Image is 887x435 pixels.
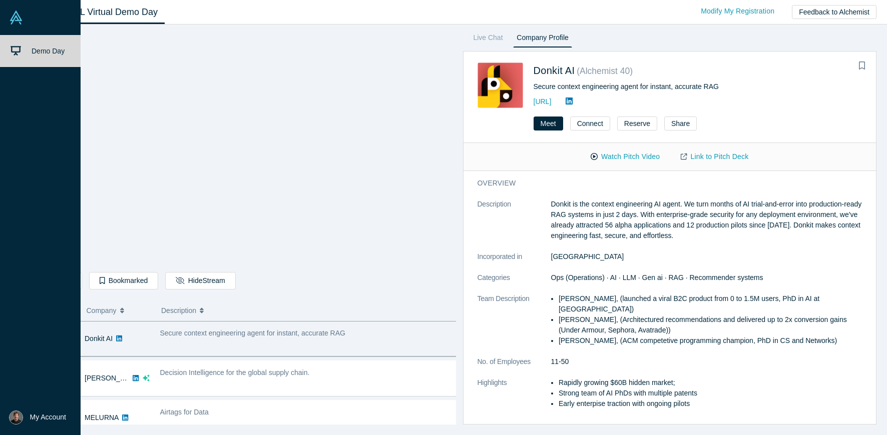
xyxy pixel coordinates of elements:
[534,65,575,76] a: Donkit AI
[792,5,876,19] button: Feedback to Alchemist
[143,374,150,381] svg: dsa ai sparkles
[690,2,785,20] a: Modify My Registration
[85,334,113,342] a: Donkit AI
[87,300,151,321] button: Company
[534,116,563,130] button: Meet
[559,314,869,335] li: [PERSON_NAME], (Architectured recommendations and delivered up to 2x conversion gains (Under Armo...
[551,251,870,262] dd: [GEOGRAPHIC_DATA]
[559,388,869,398] li: Strong team of AI PhDs with multiple patents
[85,413,119,421] a: MELURNA
[160,329,345,337] span: Secure context engineering agent for instant, accurate RAG
[9,410,23,424] img: Dan Ellis's Account
[577,66,633,76] small: ( Alchemist 40 )
[165,272,235,289] button: HideStream
[580,148,670,165] button: Watch Pitch Video
[534,81,862,92] div: Secure context engineering agent for instant, accurate RAG
[478,62,523,108] img: Donkit AI's Logo
[478,293,551,356] dt: Team Description
[470,31,507,47] a: Live Chat
[551,199,870,241] p: Donkit is the context engineering AI agent. We turn months of AI trial-and-error into production-...
[559,335,869,346] li: [PERSON_NAME], (ACM competetive programming champion, PhD in CS and Networks)
[570,116,610,130] button: Connect
[42,0,165,24] a: Class XL Virtual Demo Day
[9,410,66,424] button: My Account
[513,31,572,47] a: Company Profile
[551,356,870,367] dd: 11-50
[43,32,456,264] iframe: Alchemist Class XL Demo Day: Vault
[160,368,310,376] span: Decision Intelligence for the global supply chain.
[551,273,763,281] span: Ops (Operations) · AI · LLM · Gen ai · RAG · Recommender systems
[478,356,551,377] dt: No. of Employees
[478,272,551,293] dt: Categories
[559,398,869,409] li: Early enterpise traction with ongoing pilots
[664,116,697,130] button: Share
[617,116,657,130] button: Reserve
[30,412,66,422] span: My Account
[478,178,856,188] h3: overview
[855,59,869,73] button: Bookmark
[478,251,551,272] dt: Incorporated in
[32,47,65,55] span: Demo Day
[161,300,196,321] span: Description
[534,97,552,105] a: [URL]
[160,408,209,416] span: Airtags for Data
[161,300,449,321] button: Description
[89,272,158,289] button: Bookmarked
[478,377,551,419] dt: Highlights
[670,148,759,165] a: Link to Pitch Deck
[478,199,551,251] dt: Description
[9,10,23,24] img: Alchemist Vault Logo
[559,293,869,314] li: [PERSON_NAME], (launched a viral B2C product from 0 to 1.5M users, PhD in AI at [GEOGRAPHIC_DATA])
[559,377,869,388] li: Rapidly growing $60B hidden market;
[85,374,142,382] a: [PERSON_NAME]
[87,300,117,321] span: Company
